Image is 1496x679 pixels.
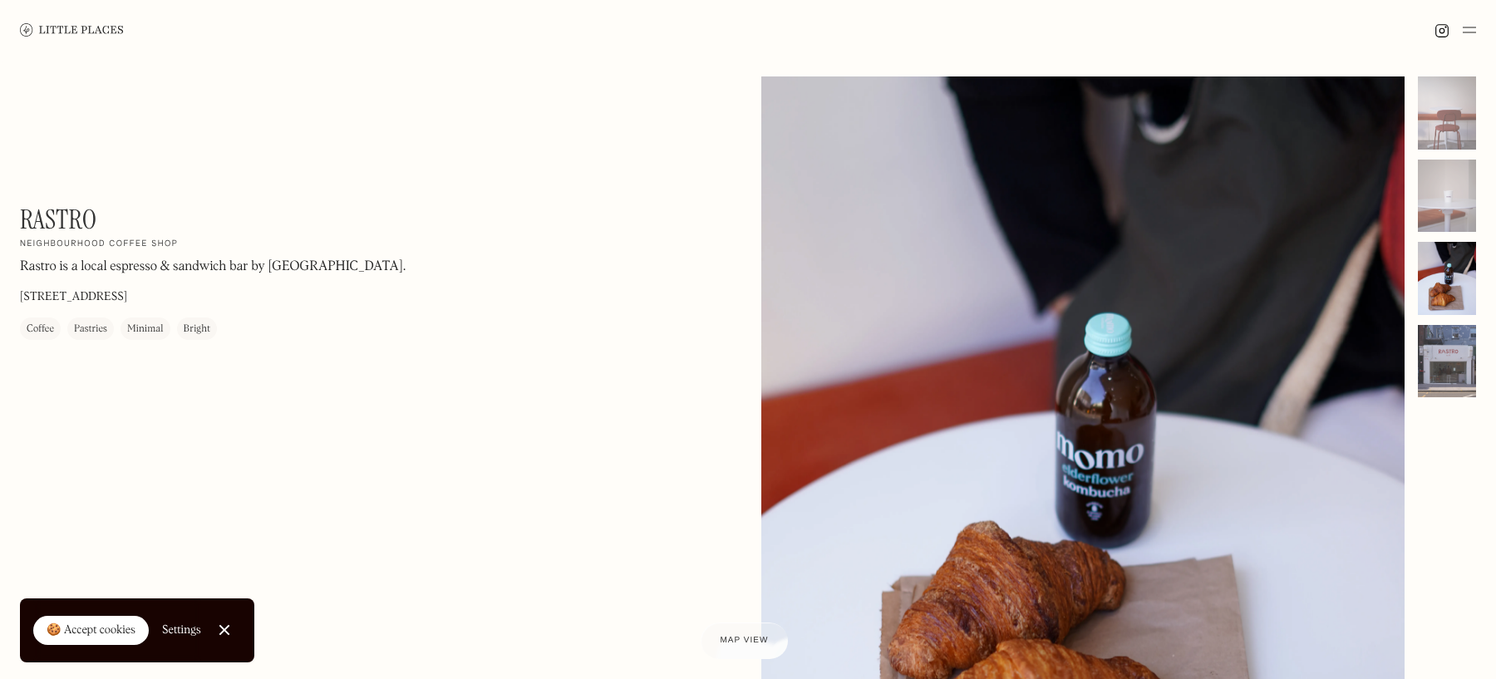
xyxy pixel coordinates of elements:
[162,624,201,636] div: Settings
[127,322,164,338] div: Minimal
[20,258,406,278] p: Rastro is a local espresso & sandwich bar by [GEOGRAPHIC_DATA].
[47,622,135,639] div: 🍪 Accept cookies
[721,636,769,645] span: Map view
[701,622,789,659] a: Map view
[27,322,54,338] div: Coffee
[20,239,178,251] h2: Neighbourhood coffee shop
[74,322,107,338] div: Pastries
[208,613,241,647] a: Close Cookie Popup
[162,612,201,649] a: Settings
[20,204,97,235] h1: Rastro
[33,616,149,646] a: 🍪 Accept cookies
[184,322,210,338] div: Bright
[20,289,127,307] p: [STREET_ADDRESS]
